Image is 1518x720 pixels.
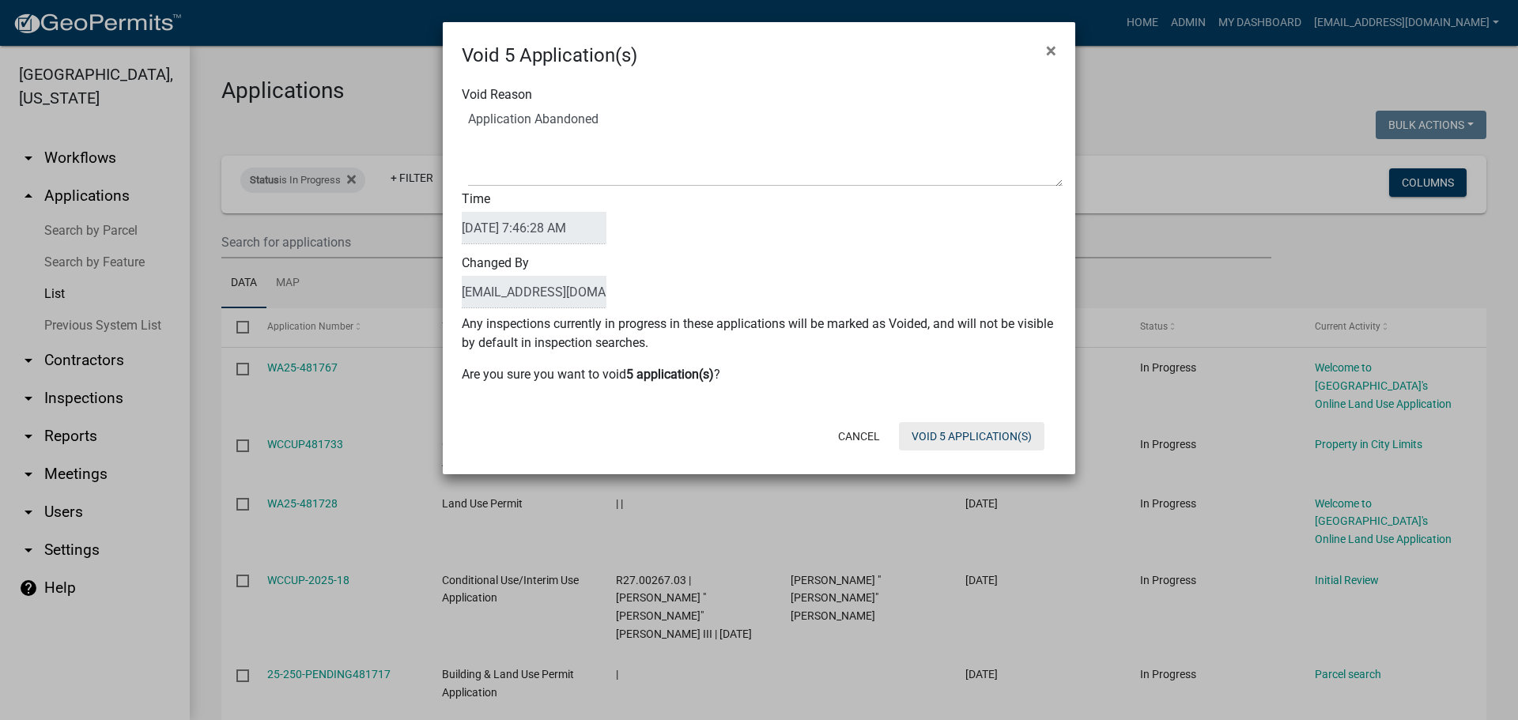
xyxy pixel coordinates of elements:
[626,367,714,382] b: 5 application(s)
[462,276,606,308] input: BulkActionUser
[462,193,606,244] label: Time
[462,41,637,70] h4: Void 5 Application(s)
[462,315,1056,352] p: Any inspections currently in progress in these applications will be marked as Voided, and will no...
[462,257,606,308] label: Changed By
[899,422,1044,450] button: Void 5 Application(s)
[462,365,1056,384] p: Are you sure you want to void ?
[825,422,893,450] button: Cancel
[468,107,1063,187] textarea: Void Reason
[462,212,606,244] input: DateTime
[1046,40,1056,62] span: ×
[462,89,532,101] label: Void Reason
[1033,28,1069,73] button: Close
